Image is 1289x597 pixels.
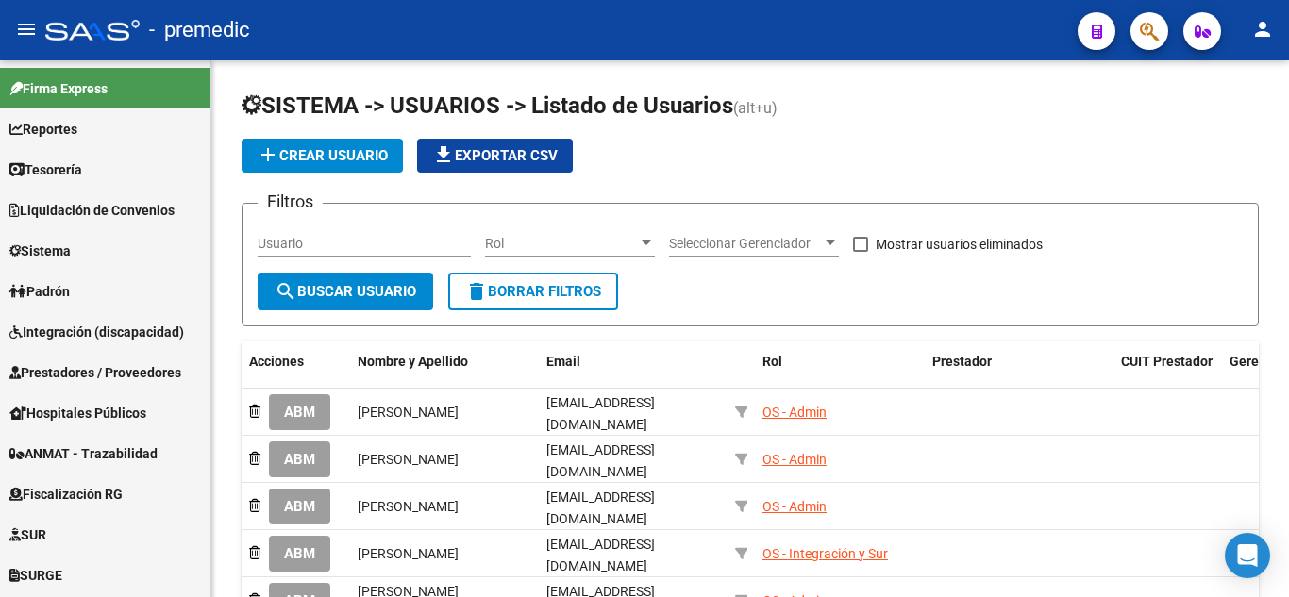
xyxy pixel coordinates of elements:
button: Buscar Usuario [258,273,433,310]
span: ABM [284,405,315,422]
span: ABM [284,452,315,469]
mat-icon: delete [465,280,488,303]
datatable-header-cell: Email [539,341,728,404]
span: Reportes [9,119,77,140]
span: (alt+u) [733,99,778,117]
span: [EMAIL_ADDRESS][DOMAIN_NAME] [546,489,655,526]
button: Exportar CSV [417,139,573,173]
span: ANMAT - Trazabilidad [9,443,158,464]
span: Integración (discapacidad) [9,322,184,342]
span: [PERSON_NAME] [358,452,459,467]
div: OS - Integración y Sur [762,543,888,565]
datatable-header-cell: Nombre y Apellido [350,341,539,404]
span: CUIT Prestador [1121,354,1213,369]
span: - premedic [149,9,250,51]
button: Crear Usuario [242,139,403,173]
div: OS - Admin [762,402,827,423]
mat-icon: add [257,143,279,166]
datatable-header-cell: Prestador [925,341,1113,404]
span: Fiscalización RG [9,484,123,505]
button: ABM [269,489,330,523]
span: Mostrar usuarios eliminados [876,233,1043,256]
span: [EMAIL_ADDRESS][DOMAIN_NAME] [546,395,655,432]
span: SISTEMA -> USUARIOS -> Listado de Usuarios [242,92,733,119]
span: Firma Express [9,78,108,99]
span: Tesorería [9,159,82,180]
span: Crear Usuario [257,147,388,164]
span: Buscar Usuario [275,283,416,300]
mat-icon: person [1251,18,1274,41]
h3: Filtros [258,189,323,215]
span: ABM [284,546,315,563]
span: Sistema [9,240,71,261]
span: Exportar CSV [432,147,558,164]
span: ABM [284,499,315,516]
datatable-header-cell: CUIT Prestador [1113,341,1222,404]
button: Borrar Filtros [448,273,618,310]
span: SURGE [9,565,62,586]
span: Prestador [932,354,992,369]
span: Hospitales Públicos [9,403,146,423]
span: Prestadores / Proveedores [9,362,181,383]
span: [PERSON_NAME] [358,546,459,561]
button: ABM [269,394,330,429]
span: [EMAIL_ADDRESS][DOMAIN_NAME] [546,537,655,573]
button: ABM [269,441,330,476]
span: Seleccionar Gerenciador [669,236,822,252]
div: OS - Admin [762,496,827,518]
datatable-header-cell: Rol [755,341,925,404]
span: SUR [9,524,46,545]
span: Borrar Filtros [465,283,601,300]
mat-icon: search [275,280,297,303]
span: [PERSON_NAME] [358,405,459,420]
div: OS - Admin [762,449,827,471]
mat-icon: file_download [432,143,455,166]
datatable-header-cell: Acciones [242,341,350,404]
div: Open Intercom Messenger [1225,533,1270,578]
span: Rol [762,354,782,369]
mat-icon: menu [15,18,38,41]
span: Liquidación de Convenios [9,200,175,221]
span: Email [546,354,580,369]
span: Nombre y Apellido [358,354,468,369]
span: [EMAIL_ADDRESS][DOMAIN_NAME] [546,442,655,479]
button: ABM [269,536,330,571]
span: Padrón [9,281,70,302]
span: Acciones [249,354,304,369]
span: Rol [485,236,638,252]
span: [PERSON_NAME] [358,499,459,514]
